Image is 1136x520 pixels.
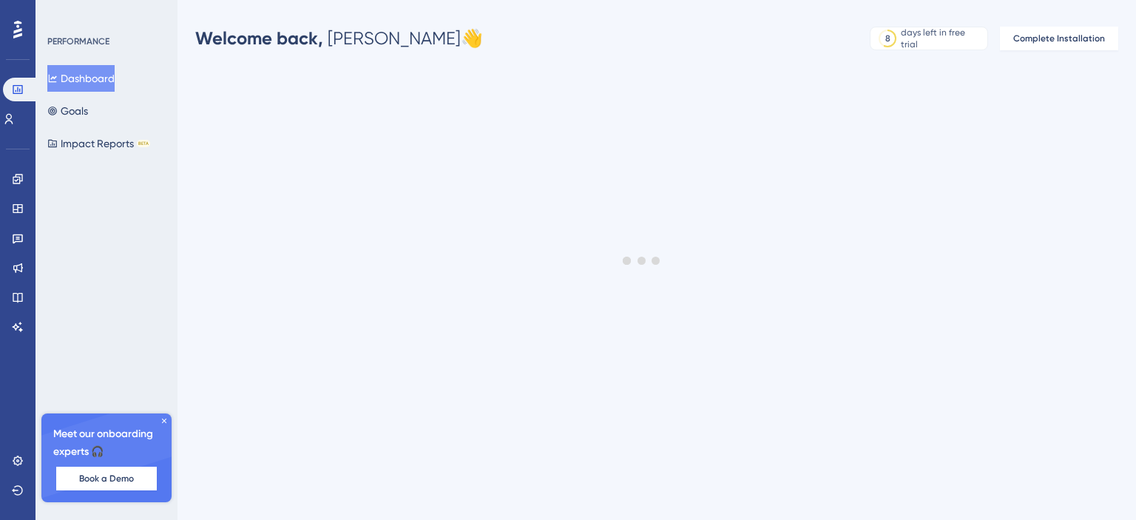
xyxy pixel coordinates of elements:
button: Book a Demo [56,467,157,490]
div: 8 [885,33,890,44]
span: Complete Installation [1013,33,1105,44]
span: Book a Demo [79,473,134,484]
span: Meet our onboarding experts 🎧 [53,425,160,461]
button: Complete Installation [1000,27,1118,50]
div: BETA [137,140,150,147]
button: Impact ReportsBETA [47,130,150,157]
div: PERFORMANCE [47,36,109,47]
button: Dashboard [47,65,115,92]
span: Welcome back, [195,27,323,49]
button: Goals [47,98,88,124]
div: [PERSON_NAME] 👋 [195,27,483,50]
div: days left in free trial [901,27,983,50]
